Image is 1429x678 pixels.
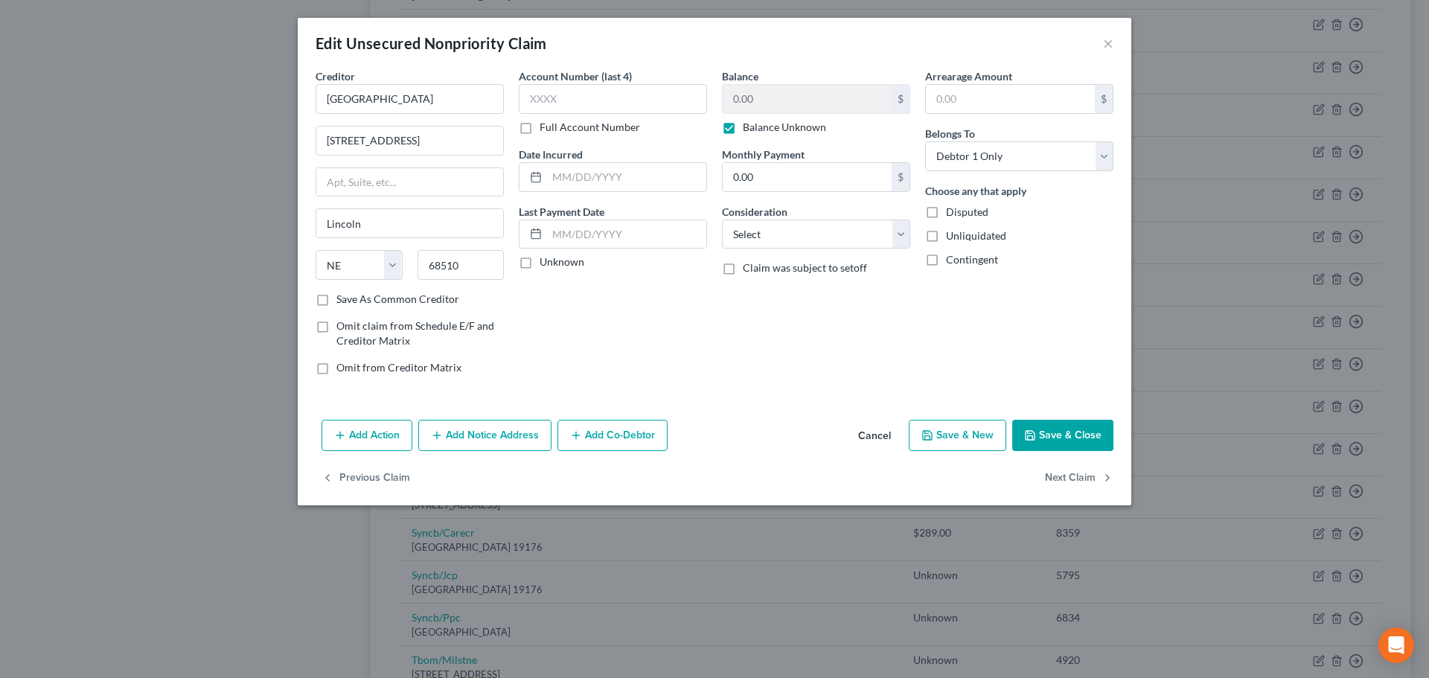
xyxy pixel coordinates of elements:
label: Choose any that apply [925,183,1026,199]
div: $ [892,163,909,191]
input: 0.00 [926,85,1095,113]
button: Previous Claim [322,463,410,494]
label: Balance Unknown [743,120,826,135]
div: Open Intercom Messenger [1378,627,1414,663]
button: Save & Close [1012,420,1113,451]
button: Cancel [846,421,903,451]
label: Monthly Payment [722,147,805,162]
div: $ [892,85,909,113]
span: Creditor [316,70,355,83]
span: Claim was subject to setoff [743,261,867,274]
span: Belongs To [925,127,975,140]
input: 0.00 [723,163,892,191]
button: Save & New [909,420,1006,451]
label: Arrearage Amount [925,68,1012,84]
span: Unliquidated [946,229,1006,242]
button: Next Claim [1045,463,1113,494]
input: MM/DD/YYYY [547,220,706,249]
input: 0.00 [723,85,892,113]
label: Unknown [540,255,584,269]
span: Disputed [946,205,988,218]
label: Save As Common Creditor [336,292,459,307]
label: Last Payment Date [519,204,604,220]
button: × [1103,34,1113,52]
button: Add Co-Debtor [557,420,668,451]
input: Apt, Suite, etc... [316,168,503,196]
input: Search creditor by name... [316,84,504,114]
input: Enter city... [316,209,503,237]
button: Add Notice Address [418,420,552,451]
div: $ [1095,85,1113,113]
label: Balance [722,68,758,84]
button: Add Action [322,420,412,451]
input: Enter address... [316,127,503,155]
input: XXXX [519,84,707,114]
span: Omit from Creditor Matrix [336,361,461,374]
input: Enter zip... [418,250,505,280]
label: Consideration [722,204,787,220]
label: Account Number (last 4) [519,68,632,84]
label: Date Incurred [519,147,583,162]
input: MM/DD/YYYY [547,163,706,191]
div: Edit Unsecured Nonpriority Claim [316,33,547,54]
label: Full Account Number [540,120,640,135]
span: Omit claim from Schedule E/F and Creditor Matrix [336,319,494,347]
span: Contingent [946,253,998,266]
